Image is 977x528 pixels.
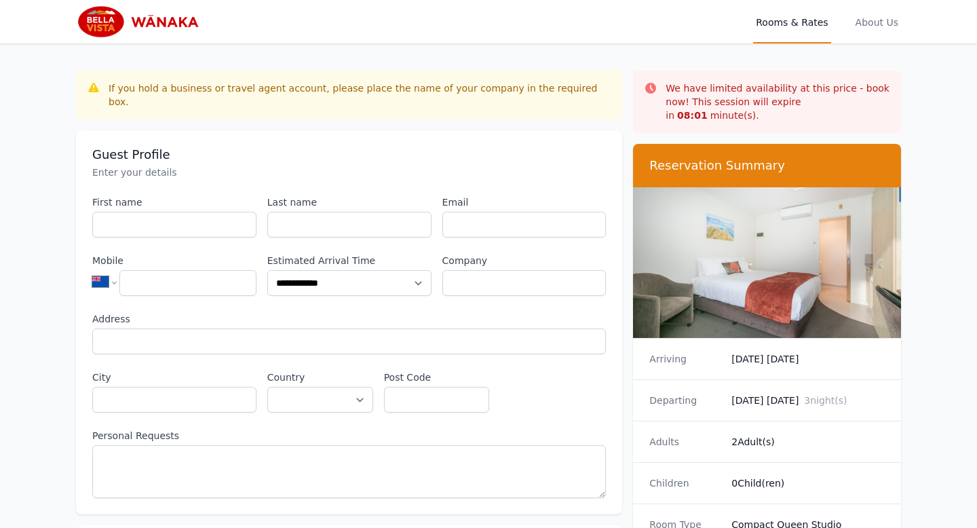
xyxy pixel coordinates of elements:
label: Personal Requests [92,429,606,442]
span: 3 night(s) [804,395,847,406]
dt: Departing [649,394,721,407]
dt: Arriving [649,352,721,366]
dd: 2 Adult(s) [731,435,885,449]
p: Enter your details [92,166,606,179]
h3: Guest Profile [92,147,606,163]
label: First name [92,195,256,209]
div: If you hold a business or travel agent account, please place the name of your company in the requ... [109,81,611,109]
dt: Adults [649,435,721,449]
dd: 0 Child(ren) [731,476,885,490]
dd: [DATE] [DATE] [731,352,885,366]
label: Last name [267,195,432,209]
p: We have limited availability at this price - book now! This session will expire in minute(s). [666,81,890,122]
label: Post Code [384,371,490,384]
label: Country [267,371,373,384]
label: Estimated Arrival Time [267,254,432,267]
label: Company [442,254,607,267]
dt: Children [649,476,721,490]
h3: Reservation Summary [649,157,885,174]
label: City [92,371,256,384]
img: Bella Vista Wanaka [76,5,206,38]
label: Email [442,195,607,209]
dd: [DATE] [DATE] [731,394,885,407]
label: Address [92,312,606,326]
strong: 08 : 01 [677,110,708,121]
img: Compact Queen Studio [633,187,901,338]
label: Mobile [92,254,256,267]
